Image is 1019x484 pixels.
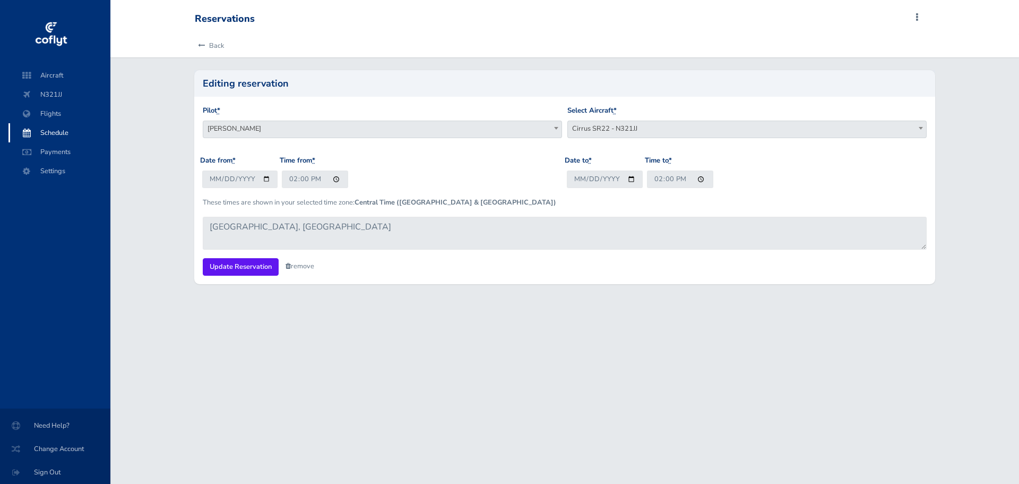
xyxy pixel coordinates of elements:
[286,261,314,271] a: remove
[19,142,100,162] span: Payments
[203,217,927,250] textarea: [GEOGRAPHIC_DATA], [GEOGRAPHIC_DATA]
[669,156,672,165] abbr: required
[200,155,236,166] label: Date from
[203,79,927,88] h2: Editing reservation
[567,121,927,138] span: Cirrus SR22 - N321JJ
[355,198,556,207] b: Central Time ([GEOGRAPHIC_DATA] & [GEOGRAPHIC_DATA])
[312,156,315,165] abbr: required
[19,66,100,85] span: Aircraft
[13,463,98,482] span: Sign Out
[195,13,255,25] div: Reservations
[195,34,224,57] a: Back
[19,104,100,123] span: Flights
[203,197,927,208] p: These times are shown in your selected time zone:
[203,121,562,136] span: Don Coburn
[589,156,592,165] abbr: required
[217,106,220,115] abbr: required
[13,439,98,458] span: Change Account
[203,121,562,138] span: Don Coburn
[203,105,220,116] label: Pilot
[19,162,100,181] span: Settings
[614,106,617,115] abbr: required
[19,85,100,104] span: N321JJ
[565,155,592,166] label: Date to
[568,121,926,136] span: Cirrus SR22 - N321JJ
[567,105,617,116] label: Select Aircraft
[19,123,100,142] span: Schedule
[645,155,672,166] label: Time to
[280,155,315,166] label: Time from
[203,258,279,276] input: Update Reservation
[33,19,68,50] img: coflyt logo
[232,156,236,165] abbr: required
[13,416,98,435] span: Need Help?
